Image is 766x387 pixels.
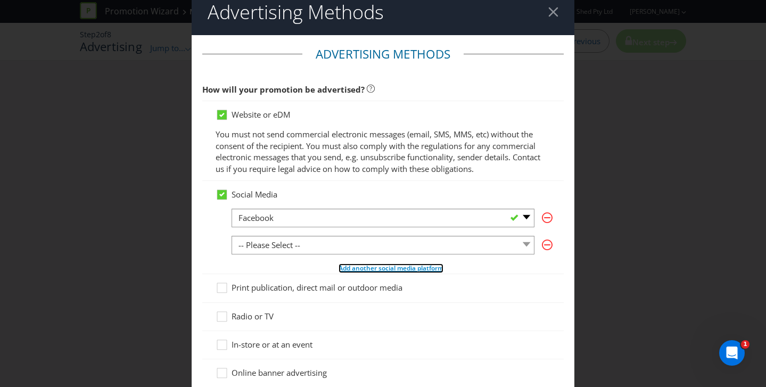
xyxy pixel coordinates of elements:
span: 1 [741,340,749,349]
p: You must not send commercial electronic messages (email, SMS, MMS, etc) without the consent of th... [216,129,551,175]
span: Website or eDM [232,109,290,120]
button: Add another social media platform [338,263,444,274]
iframe: Intercom live chat [719,340,745,366]
span: Social Media [232,189,277,200]
span: In-store or at an event [232,339,312,350]
span: Radio or TV [232,311,274,322]
span: Print publication, direct mail or outdoor media [232,282,402,293]
legend: Advertising Methods [302,46,464,63]
h2: Advertising Methods [208,2,384,23]
span: Online banner advertising [232,367,327,378]
span: How will your promotion be advertised? [202,84,365,95]
span: Add another social media platform [339,264,443,273]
